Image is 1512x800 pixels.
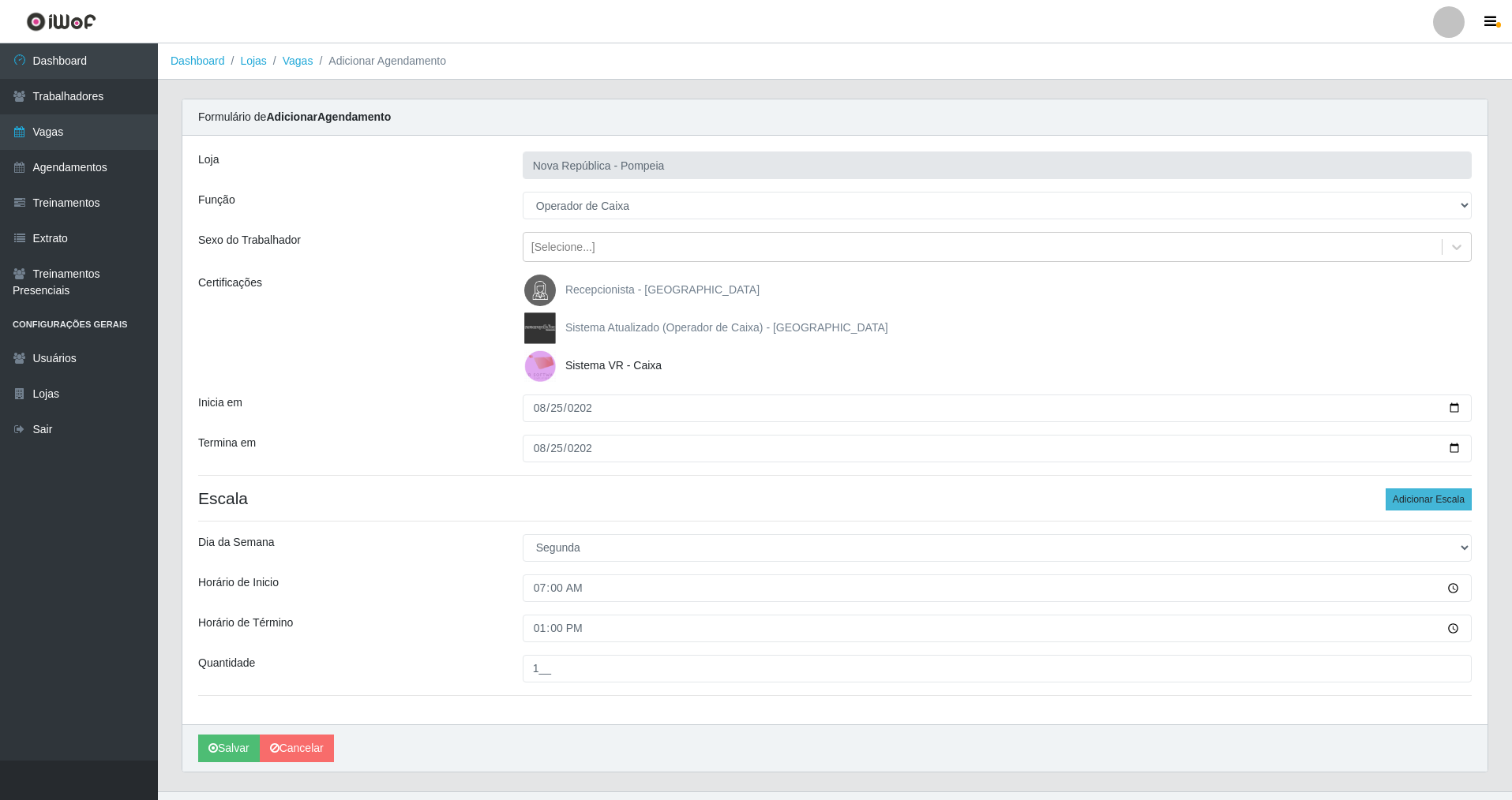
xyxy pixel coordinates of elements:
a: Cancelar [260,735,334,762]
button: Adicionar Escala [1386,488,1472,510]
label: Quantidade [198,655,255,671]
input: 00/00/0000 [523,435,1472,462]
span: Sistema Atualizado (Operador de Caixa) - [GEOGRAPHIC_DATA] [565,321,888,334]
label: Horário de Inicio [198,574,279,591]
label: Certificações [198,275,262,291]
div: [Selecione...] [531,239,595,256]
a: Dashboard [171,54,225,67]
input: 00/00/0000 [523,394,1472,422]
span: Recepcionista - [GEOGRAPHIC_DATA] [565,283,760,296]
img: Sistema VR - Caixa [524,350,562,382]
img: CoreUI Logo [26,12,96,32]
label: Loja [198,151,219,168]
li: Adicionar Agendamento [313,53,446,69]
nav: breadcrumb [158,43,1512,80]
img: Sistema Atualizado (Operador de Caixa) - Nova Republica [524,312,562,344]
input: Informe a quantidade... [523,655,1472,682]
input: 00:00 [523,574,1472,602]
h4: Escala [198,488,1472,508]
img: Recepcionista - Nova República [524,275,562,306]
label: Termina em [198,435,256,451]
label: Dia da Semana [198,534,275,551]
strong: Adicionar Agendamento [266,110,391,123]
a: Lojas [240,54,266,67]
span: Sistema VR - Caixa [565,359,662,372]
button: Salvar [198,735,260,762]
label: Inicia em [198,394,242,411]
div: Formulário de [182,99,1488,136]
a: Vagas [283,54,313,67]
input: 00:00 [523,615,1472,642]
label: Sexo do Trabalhador [198,232,301,249]
label: Função [198,192,235,208]
label: Horário de Término [198,615,293,631]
